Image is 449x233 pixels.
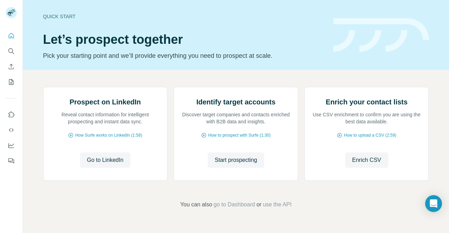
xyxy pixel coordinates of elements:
[6,155,17,167] button: Feedback
[43,33,325,47] h1: Let’s prospect together
[208,132,270,138] span: How to prospect with Surfe (1:30)
[43,51,325,61] p: Pick your starting point and we’ll provide everything you need to prospect at scale.
[87,156,123,164] span: Go to LinkedIn
[181,111,291,125] p: Discover target companies and contacts enriched with B2B data and insights.
[6,76,17,88] button: My lists
[215,156,257,164] span: Start prospecting
[326,97,407,107] h2: Enrich your contact lists
[75,132,142,138] span: How Surfe works on LinkedIn (1:58)
[425,195,442,212] div: Open Intercom Messenger
[180,200,212,209] span: You can also
[352,156,381,164] span: Enrich CSV
[6,29,17,42] button: Quick start
[6,139,17,152] button: Dashboard
[6,45,17,57] button: Search
[333,18,429,52] img: banner
[6,60,17,73] button: Enrich CSV
[6,124,17,136] button: Use Surfe API
[69,97,141,107] h2: Prospect on LinkedIn
[196,97,276,107] h2: Identify target accounts
[43,13,325,20] div: Quick start
[345,152,388,168] button: Enrich CSV
[6,108,17,121] button: Use Surfe on LinkedIn
[256,200,261,209] span: or
[312,111,422,125] p: Use CSV enrichment to confirm you are using the best data available.
[214,200,255,209] button: go to Dashboard
[51,111,160,125] p: Reveal contact information for intelligent prospecting and instant data sync.
[344,132,396,138] span: How to upload a CSV (2:59)
[263,200,291,209] button: use the API
[80,152,130,168] button: Go to LinkedIn
[208,152,264,168] button: Start prospecting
